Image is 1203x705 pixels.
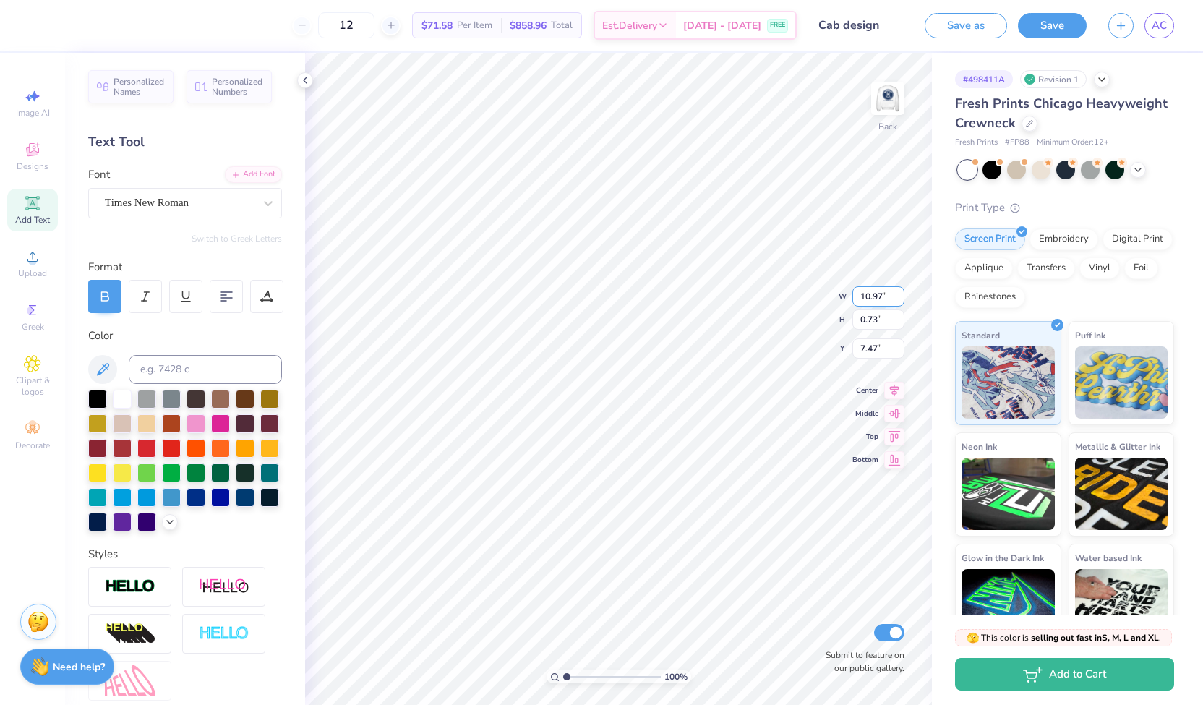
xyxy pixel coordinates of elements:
[683,18,761,33] span: [DATE] - [DATE]
[105,623,155,646] img: 3d Illusion
[955,658,1174,691] button: Add to Cart
[955,70,1013,88] div: # 498411A
[967,631,979,645] span: 🫣
[1075,328,1105,343] span: Puff Ink
[955,95,1168,132] span: Fresh Prints Chicago Heavyweight Crewneck
[1037,137,1109,149] span: Minimum Order: 12 +
[129,355,282,384] input: e.g. 7428 c
[88,132,282,152] div: Text Tool
[852,385,878,396] span: Center
[955,200,1174,216] div: Print Type
[852,432,878,442] span: Top
[1031,632,1159,644] strong: selling out fast in S, M, L and XL
[1075,458,1168,530] img: Metallic & Glitter Ink
[1103,228,1173,250] div: Digital Print
[925,13,1007,38] button: Save as
[878,120,897,133] div: Back
[88,328,282,344] div: Color
[457,18,492,33] span: Per Item
[955,228,1025,250] div: Screen Print
[551,18,573,33] span: Total
[88,166,110,183] label: Font
[770,20,785,30] span: FREE
[1075,550,1142,565] span: Water based Ink
[967,631,1161,644] span: This color is .
[1017,257,1075,279] div: Transfers
[808,11,914,40] input: Untitled Design
[318,12,374,38] input: – –
[852,455,878,465] span: Bottom
[510,18,547,33] span: $858.96
[962,458,1055,530] img: Neon Ink
[962,328,1000,343] span: Standard
[53,660,105,674] strong: Need help?
[1029,228,1098,250] div: Embroidery
[602,18,657,33] span: Est. Delivery
[962,569,1055,641] img: Glow in the Dark Ink
[114,77,165,97] span: Personalized Names
[7,375,58,398] span: Clipart & logos
[88,546,282,563] div: Styles
[818,649,904,675] label: Submit to feature on our public gallery.
[955,286,1025,308] div: Rhinestones
[1075,439,1160,454] span: Metallic & Glitter Ink
[17,161,48,172] span: Designs
[16,107,50,119] span: Image AI
[962,439,997,454] span: Neon Ink
[1152,17,1167,34] span: AC
[962,550,1044,565] span: Glow in the Dark Ink
[1144,13,1174,38] a: AC
[955,137,998,149] span: Fresh Prints
[852,409,878,419] span: Middle
[15,214,50,226] span: Add Text
[421,18,453,33] span: $71.58
[22,321,44,333] span: Greek
[212,77,263,97] span: Personalized Numbers
[955,257,1013,279] div: Applique
[1018,13,1087,38] button: Save
[88,259,283,275] div: Format
[192,233,282,244] button: Switch to Greek Letters
[1075,569,1168,641] img: Water based Ink
[105,665,155,696] img: Free Distort
[1020,70,1087,88] div: Revision 1
[225,166,282,183] div: Add Font
[664,670,688,683] span: 100 %
[1079,257,1120,279] div: Vinyl
[18,268,47,279] span: Upload
[105,578,155,595] img: Stroke
[199,625,249,642] img: Negative Space
[1075,346,1168,419] img: Puff Ink
[873,84,902,113] img: Back
[1005,137,1029,149] span: # FP88
[199,578,249,596] img: Shadow
[15,440,50,451] span: Decorate
[962,346,1055,419] img: Standard
[1124,257,1158,279] div: Foil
